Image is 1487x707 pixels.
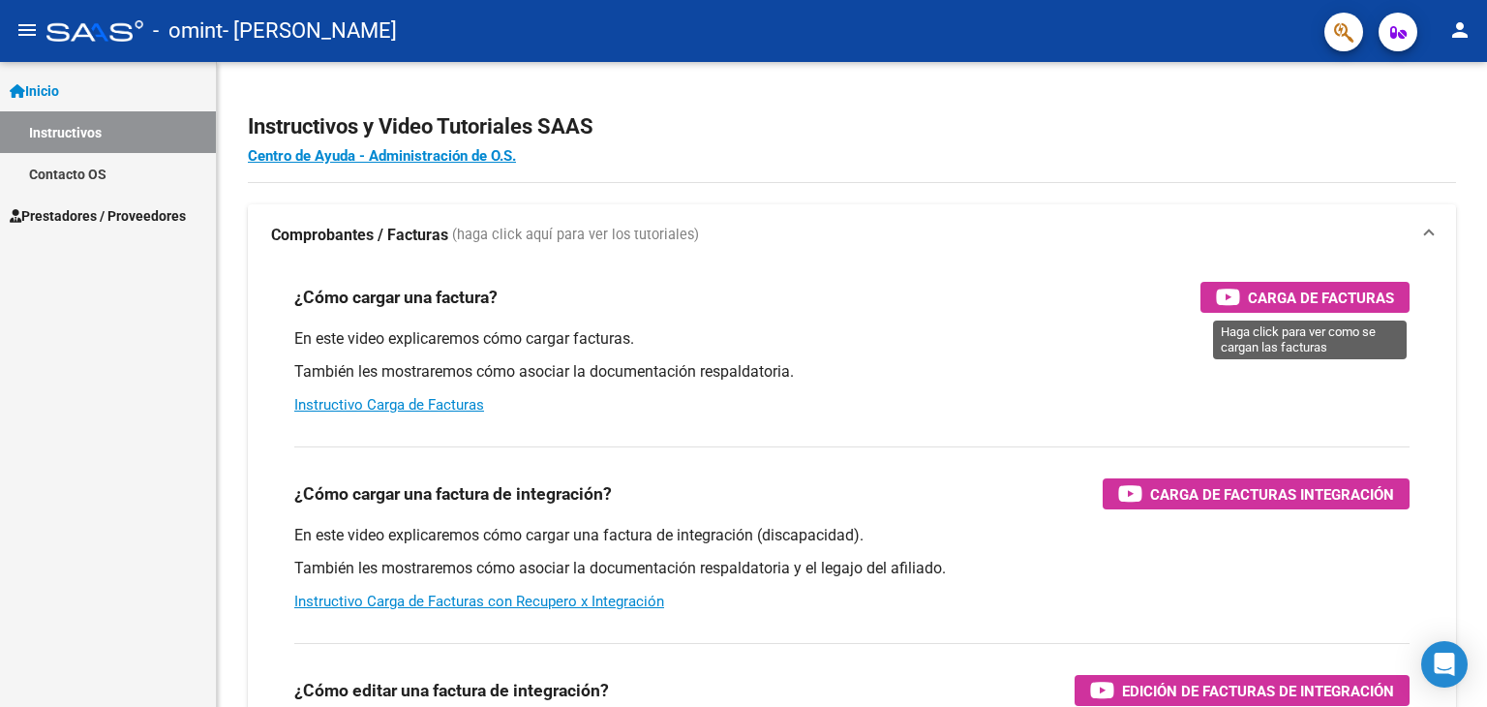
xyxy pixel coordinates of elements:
button: Edición de Facturas de integración [1075,675,1410,706]
button: Carga de Facturas [1200,282,1410,313]
span: Prestadores / Proveedores [10,205,186,227]
span: Inicio [10,80,59,102]
a: Instructivo Carga de Facturas con Recupero x Integración [294,593,664,610]
h3: ¿Cómo cargar una factura de integración? [294,480,612,507]
div: Open Intercom Messenger [1421,641,1468,688]
p: También les mostraremos cómo asociar la documentación respaldatoria y el legajo del afiliado. [294,558,1410,579]
mat-icon: person [1448,18,1472,42]
p: También les mostraremos cómo asociar la documentación respaldatoria. [294,361,1410,383]
a: Instructivo Carga de Facturas [294,396,484,414]
p: En este video explicaremos cómo cargar facturas. [294,328,1410,350]
span: - omint [153,10,223,52]
span: - [PERSON_NAME] [223,10,397,52]
span: Carga de Facturas [1248,286,1394,310]
a: Centro de Ayuda - Administración de O.S. [248,147,516,165]
span: Carga de Facturas Integración [1150,482,1394,507]
h3: ¿Cómo cargar una factura? [294,284,498,311]
button: Carga de Facturas Integración [1103,478,1410,509]
span: Edición de Facturas de integración [1122,679,1394,703]
strong: Comprobantes / Facturas [271,225,448,246]
h2: Instructivos y Video Tutoriales SAAS [248,108,1456,145]
p: En este video explicaremos cómo cargar una factura de integración (discapacidad). [294,525,1410,546]
h3: ¿Cómo editar una factura de integración? [294,677,609,704]
span: (haga click aquí para ver los tutoriales) [452,225,699,246]
mat-icon: menu [15,18,39,42]
mat-expansion-panel-header: Comprobantes / Facturas (haga click aquí para ver los tutoriales) [248,204,1456,266]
